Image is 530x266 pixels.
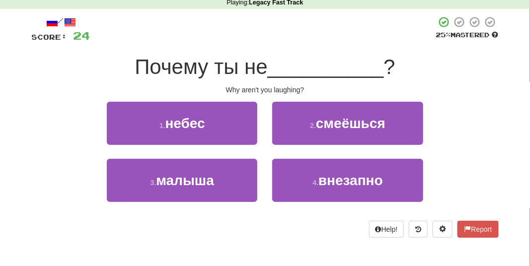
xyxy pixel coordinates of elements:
span: ? [383,55,395,78]
small: 3 . [151,179,156,187]
button: 1.небес [107,102,257,145]
span: 24 [74,29,90,42]
span: Score: [32,33,68,41]
small: 4 . [312,179,318,187]
div: Why aren't you laughing? [32,85,499,95]
div: / [32,16,90,28]
span: __________ [268,55,384,78]
span: 25 % [436,31,451,39]
span: смеёшься [316,116,385,131]
button: 3.малыша [107,159,257,202]
span: небес [165,116,205,131]
small: 1 . [159,122,165,130]
button: Round history (alt+y) [409,221,428,238]
button: 4.внезапно [272,159,423,202]
div: Mastered [436,31,499,40]
small: 2 . [310,122,316,130]
button: Help! [369,221,404,238]
span: Почему ты не [135,55,268,78]
span: внезапно [318,173,383,188]
button: Report [457,221,498,238]
span: малыша [156,173,214,188]
button: 2.смеёшься [272,102,423,145]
